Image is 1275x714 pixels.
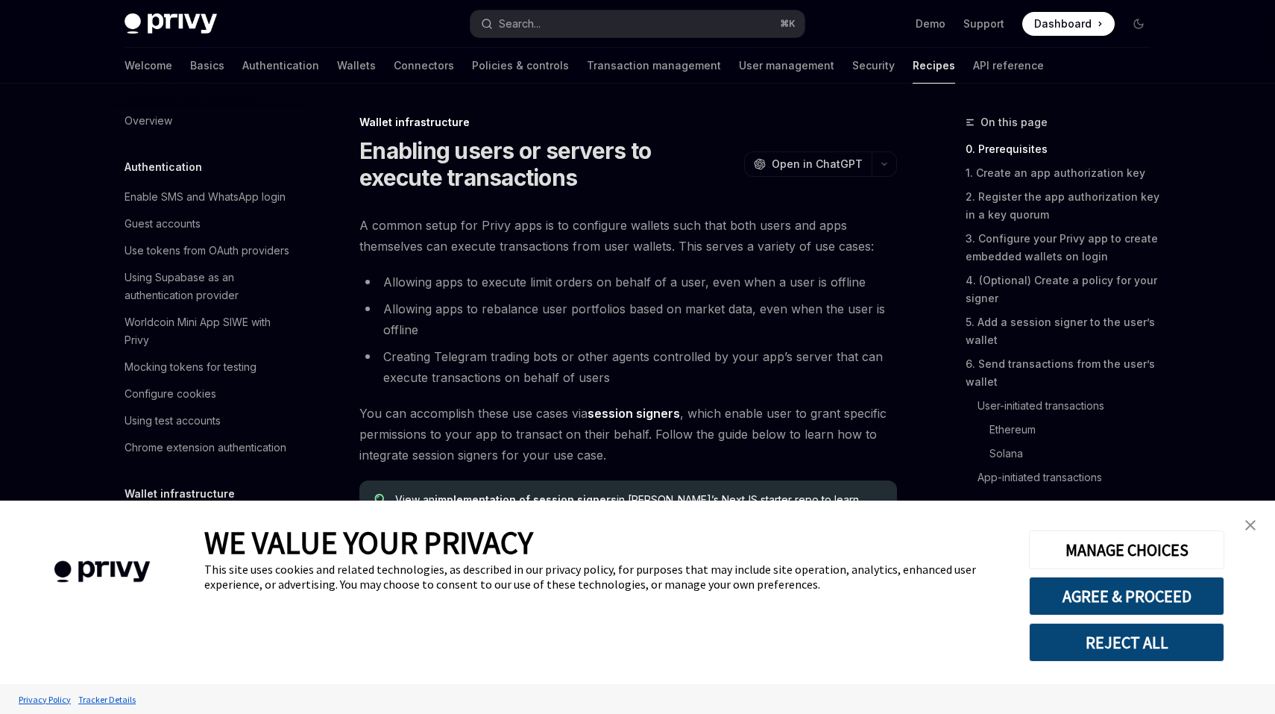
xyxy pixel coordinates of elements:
a: 6. Send transactions from the user’s wallet [966,352,1162,394]
a: Demo [916,16,945,31]
img: dark logo [125,13,217,34]
a: implementation of session signers [435,493,617,507]
a: Ethereum [966,418,1162,442]
button: MANAGE CHOICES [1029,530,1224,569]
a: Recipes [913,48,955,84]
a: Support [963,16,1004,31]
h1: Enabling users or servers to execute transactions [359,137,738,191]
span: You can accomplish these use cases via , which enable user to grant specific permissions to your ... [359,403,897,466]
a: Solana [966,442,1162,466]
a: App-initiated transactions [966,466,1162,489]
a: Authentication [242,48,319,84]
h5: Wallet infrastructure [125,485,235,503]
a: Using test accounts [113,407,303,434]
div: Search... [499,15,541,33]
a: Transaction management [587,48,721,84]
span: View an in [PERSON_NAME]’s NextJS starter repo to learn about how to use session signers end-to-end. [395,492,882,522]
a: Mocking tokens for testing [113,354,303,381]
img: close banner [1245,520,1256,530]
a: Overview [113,107,303,134]
a: Basics [190,48,224,84]
div: Using test accounts [125,412,221,430]
a: 2. Register the app authorization key in a key quorum [966,185,1162,227]
a: session signers [588,406,680,422]
a: User-initiated transactions [966,394,1162,418]
svg: Tip [374,494,385,507]
a: Privacy Policy [15,686,75,713]
span: On this page [980,113,1048,131]
button: Toggle dark mode [1127,12,1150,36]
li: Allowing apps to rebalance user portfolios based on market data, even when the user is offline [359,298,897,340]
span: Open in ChatGPT [772,157,863,172]
a: Worldcoin Mini App SIWE with Privy [113,309,303,354]
div: Configure cookies [125,385,216,403]
a: Policies & controls [472,48,569,84]
a: Dashboard [1022,12,1115,36]
a: 4. (Optional) Create a policy for your signer [966,269,1162,310]
a: API reference [973,48,1044,84]
button: REJECT ALL [1029,623,1224,662]
div: Enable SMS and WhatsApp login [125,188,286,206]
li: Creating Telegram trading bots or other agents controlled by your app’s server that can execute t... [359,346,897,388]
div: Chrome extension authentication [125,439,286,457]
img: company logo [22,539,182,604]
button: AGREE & PROCEED [1029,577,1224,616]
div: Wallet infrastructure [359,115,897,130]
span: A common setup for Privy apps is to configure wallets such that both users and apps themselves ca... [359,215,897,257]
li: Allowing apps to execute limit orders on behalf of a user, even when a user is offline [359,272,897,292]
a: 5. Add a session signer to the user’s wallet [966,310,1162,352]
a: Connectors [394,48,454,84]
a: Enable SMS and WhatsApp login [113,184,303,210]
a: Wallets [337,48,376,84]
button: Open in ChatGPT [744,151,872,177]
div: Overview [125,112,172,130]
a: Welcome [125,48,172,84]
a: Using Supabase as an authentication provider [113,264,303,309]
a: Chrome extension authentication [113,434,303,461]
div: Use tokens from OAuth providers [125,242,289,260]
a: 0. Prerequisites [966,137,1162,161]
div: Using Supabase as an authentication provider [125,269,295,304]
a: Use tokens from OAuth providers [113,237,303,264]
a: Guest accounts [113,210,303,237]
a: Configure cookies [113,381,303,407]
a: 3. Configure your Privy app to create embedded wallets on login [966,227,1162,269]
a: Tracker Details [75,686,139,713]
h5: Authentication [125,158,202,176]
a: 1. Create an app authorization key [966,161,1162,185]
a: close banner [1235,510,1265,540]
div: Worldcoin Mini App SIWE with Privy [125,313,295,349]
div: This site uses cookies and related technologies, as described in our privacy policy, for purposes... [204,562,1007,592]
div: Mocking tokens for testing [125,358,256,376]
span: Dashboard [1034,16,1092,31]
a: User management [739,48,834,84]
a: Security [852,48,895,84]
span: ⌘ K [780,18,796,30]
span: WE VALUE YOUR PRIVACY [204,523,533,562]
div: Guest accounts [125,215,201,233]
button: Open search [470,10,805,37]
